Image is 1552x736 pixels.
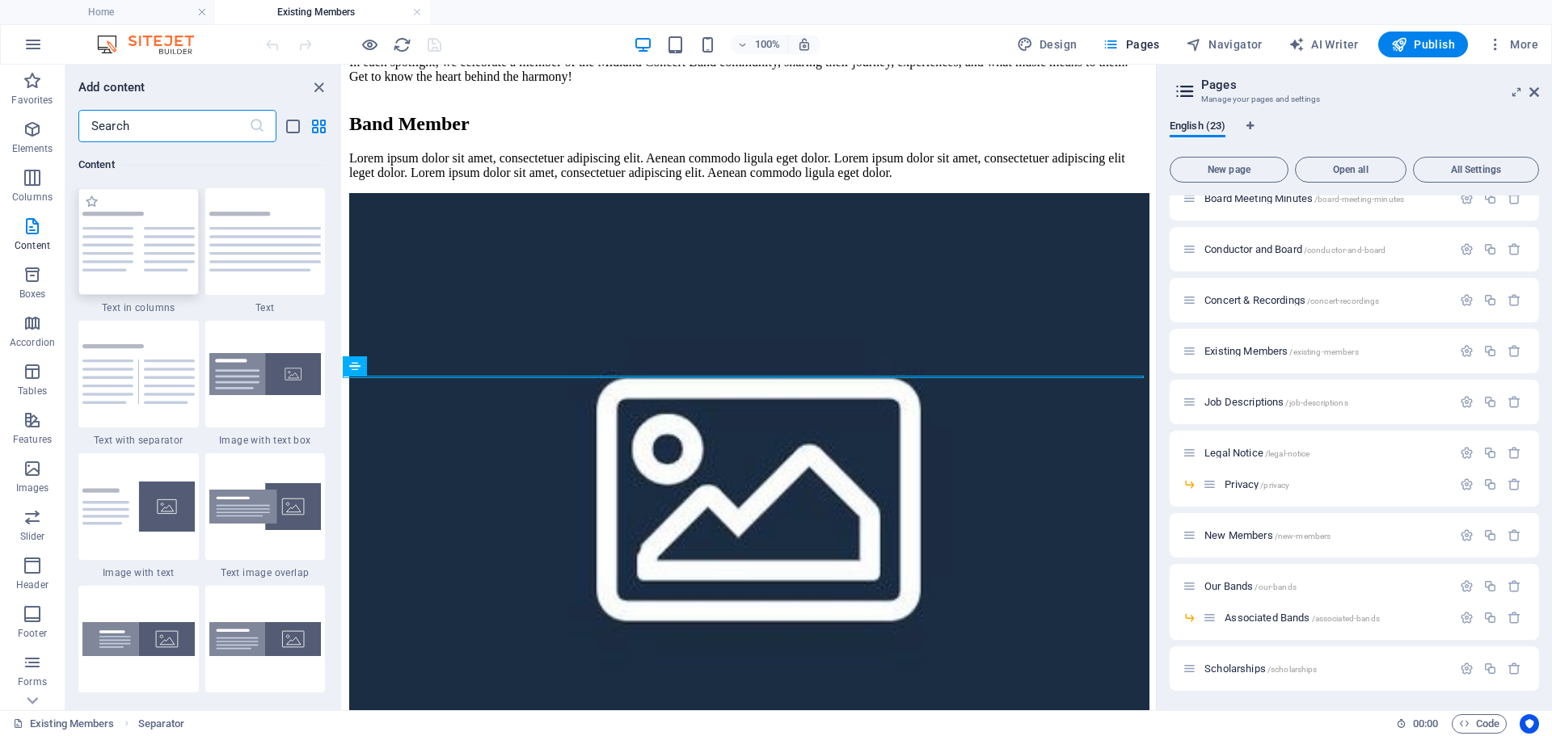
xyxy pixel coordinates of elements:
div: Duplicate [1483,579,1497,593]
span: /existing-members [1289,347,1358,356]
i: On resize automatically adjust zoom level to fit chosen device. [797,37,812,52]
div: Duplicate [1483,477,1497,491]
span: /conductor-and-board [1304,246,1386,254]
span: Click to open page [1225,478,1289,490]
p: Footer [18,627,47,640]
span: /legal-notice [1265,449,1310,458]
div: Privacy/privacy [1220,479,1452,490]
div: Remove [1508,579,1521,593]
span: Click to open page [1225,612,1380,624]
div: Our Bands/our-bands [1200,581,1452,591]
div: Duplicate [1483,611,1497,625]
p: Columns [12,191,53,204]
p: Accordion [10,336,55,349]
div: Settings [1460,528,1474,542]
h6: Session time [1396,714,1439,734]
p: Forms [18,675,47,688]
span: Text in columns [78,301,199,314]
button: Pages [1096,32,1166,57]
img: text.svg [209,212,322,271]
span: Navigator [1186,36,1263,53]
span: Image with text box [205,434,326,447]
span: Text image overlap [205,566,326,579]
img: text-with-image-v4.svg [82,482,195,532]
button: All Settings [1413,157,1539,183]
span: Pages [1103,36,1159,53]
span: All Settings [1420,165,1532,175]
span: Add to favorites [85,195,99,208]
div: Text in columns [78,188,199,314]
div: Remove [1508,395,1521,409]
div: Settings [1460,293,1474,307]
span: AI Writer [1288,36,1359,53]
h6: Add content [78,78,145,97]
div: Associated Bands/associated-bands [1220,612,1452,623]
div: Settings [1460,446,1474,460]
i: Reload page [393,36,411,54]
div: New Members/new-members [1200,530,1452,540]
div: Design (Ctrl+Alt+Y) [1010,32,1084,57]
div: Image with text box [205,321,326,447]
button: Open all [1295,157,1406,183]
div: Remove [1508,446,1521,460]
button: Usercentrics [1520,714,1539,734]
p: Tables [18,385,47,397]
button: grid-view [309,116,328,136]
button: Publish [1378,32,1468,57]
span: Click to select. Double-click to edit [138,714,185,734]
span: Click to open page [1204,243,1385,255]
div: Duplicate [1483,395,1497,409]
button: list-view [283,116,302,136]
span: Concert & Recordings [1204,294,1379,306]
span: /associated-bands [1312,614,1380,623]
div: Text image overlap [205,453,326,579]
div: Remove [1508,611,1521,625]
span: Image with text [78,566,199,579]
span: Text with separator [78,434,199,447]
div: Existing Members/existing-members [1200,346,1452,356]
img: text-image-overlap.svg [209,483,322,531]
div: Scholarships/scholarships [1200,663,1452,674]
div: Remove [1508,293,1521,307]
button: More [1481,32,1545,57]
div: Duplicate [1483,662,1497,675]
p: Header [16,578,48,591]
span: Click to open page [1204,192,1404,204]
span: Legal Notice [1204,447,1309,459]
button: AI Writer [1282,32,1365,57]
img: wide-image-with-text.svg [209,622,322,656]
span: More [1487,36,1538,53]
span: Open all [1302,165,1399,175]
div: Settings [1460,191,1474,205]
span: /scholarships [1267,665,1318,674]
div: Settings [1460,477,1474,491]
span: Click to open page [1204,529,1331,541]
img: Editor Logo [93,35,214,54]
div: Settings [1460,579,1474,593]
div: Settings [1460,662,1474,675]
img: wide-image-with-text-aligned.svg [82,622,195,656]
span: /new-members [1275,532,1331,540]
button: Click here to leave preview mode and continue editing [360,35,379,54]
span: Click to open page [1204,396,1348,408]
span: /our-bands [1255,582,1296,591]
button: 100% [731,35,788,54]
div: Remove [1508,662,1521,675]
button: Design [1010,32,1084,57]
div: Duplicate [1483,528,1497,542]
p: Content [15,239,50,252]
span: Design [1017,36,1078,53]
div: Board Meeting Minutes/board-meeting-minutes [1200,193,1452,204]
img: image-with-text-box.svg [209,353,322,396]
span: /concert-recordings [1307,297,1380,305]
p: Images [16,482,49,494]
div: Duplicate [1483,446,1497,460]
h6: 100% [755,35,781,54]
span: 00 00 [1413,714,1438,734]
h3: Manage your pages and settings [1201,92,1507,107]
h6: Content [78,155,325,175]
span: English (23) [1170,116,1225,139]
div: Settings [1460,611,1474,625]
img: text-in-columns.svg [82,212,195,271]
div: Job Descriptions/job-descriptions [1200,397,1452,407]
